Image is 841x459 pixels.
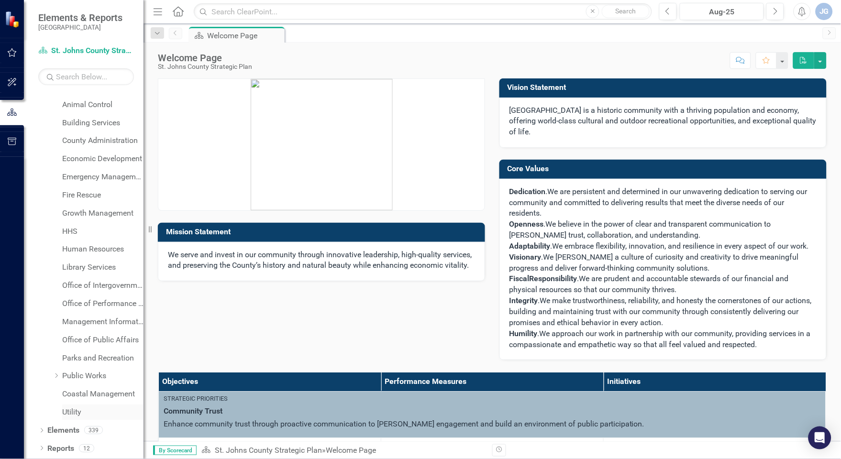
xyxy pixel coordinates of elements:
div: St. Johns County Strategic Plan [158,63,252,70]
a: Utility [62,407,144,418]
a: Growth Management [62,208,144,219]
h3: Mission Statement [166,228,480,236]
a: Maintain/increase residents’ overall trust in the County government (measured by annual community... [402,441,598,458]
a: Fire Rescue [62,190,144,201]
span: We [PERSON_NAME] a culture of curiosity and creativity to drive meaningful progress and deliver f... [509,252,799,273]
span: ity [569,274,577,283]
button: JG [816,3,833,20]
div: Welcome Page [207,30,282,42]
small: [GEOGRAPHIC_DATA] [38,23,122,31]
span: . [509,187,548,196]
a: Emergency Management [62,172,144,183]
div: Open Intercom Messenger [808,426,831,449]
a: Management Information Systems [62,317,144,328]
h3: Core Values [508,164,822,173]
strong: Humility [509,329,538,338]
a: Public Works [62,371,144,382]
span: . [577,274,579,283]
span: Fiscal [509,274,530,283]
img: ClearPoint Strategy [5,11,22,28]
a: Library Services [62,262,144,273]
h3: Vision Statement [508,83,822,92]
a: Building Services [62,118,144,129]
span: We serve and invest in our community through innovative leadership, high-quality services, and pr... [168,250,472,270]
button: Search [602,5,650,18]
span: We believe in the power of clear and transparent communication to [PERSON_NAME] trust, collaborat... [509,219,771,240]
span: Search [616,7,636,15]
span: Responsibil [530,274,569,283]
a: Animal Control [62,99,144,110]
strong: Visionary [509,252,542,262]
div: 12 [79,444,94,452]
span: . [544,219,546,229]
div: » [201,445,485,456]
div: Strategic Priorities [164,394,821,403]
a: St. Johns County Strategic Plan [215,446,322,455]
span: We make trustworthiness, reliability, and honesty the cornerstones of our actions, building and m... [509,296,812,327]
a: Increase Transparency through Open Data and Reporting [625,441,821,449]
div: Welcome Page [326,446,376,455]
strong: Integrity [509,296,538,305]
span: . [551,241,553,251]
input: Search ClearPoint... [194,3,652,20]
span: . [509,296,540,305]
a: Coastal Management [62,389,144,400]
a: Office of Performance & Transparency [62,298,144,309]
div: Welcome Page [158,53,252,63]
a: County Administration [62,135,144,146]
a: Human Resources [62,244,144,255]
span: Open [509,219,528,229]
span: Elements & Reports [38,12,122,23]
span: Adaptability [509,241,551,251]
a: Office of Intergovernmental Affairs [62,280,144,291]
button: Aug-25 [680,3,764,20]
a: Parks and Recreation [62,353,144,364]
span: We are prudent and accountable stewards of our financial and physical resources so that our commu... [509,274,789,294]
a: HHS [62,226,144,237]
span: . [509,252,543,262]
span: Community Trust [164,406,821,417]
input: Search Below... [38,68,134,85]
a: Office of Public Affairs [62,335,144,346]
strong: Dedication [509,187,546,196]
span: Enhance community trust through proactive communication to [PERSON_NAME] engagement and build an ... [164,419,644,428]
span: By Scorecard [153,446,197,455]
div: 339 [84,426,103,435]
div: Aug-25 [683,6,761,18]
a: Elements [47,425,79,436]
a: Reports [47,443,74,454]
span: We are persistent and determined in our unwavering dedication to serving our community and commit... [509,187,808,218]
span: We approach our work in partnership with our community, providing services in a compassionate and... [509,329,811,349]
span: . [509,329,540,338]
a: St. Johns County Strategic Plan [38,45,134,56]
a: Economic Development [62,153,144,164]
span: [GEOGRAPHIC_DATA] is a historic community with a thriving population and economy, offering world-... [509,106,817,137]
span: ness [528,219,544,229]
span: We embrace flexibility, innovation, and resilience in every aspect of our work. [553,241,809,251]
img: mceclip0.png [251,79,393,210]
